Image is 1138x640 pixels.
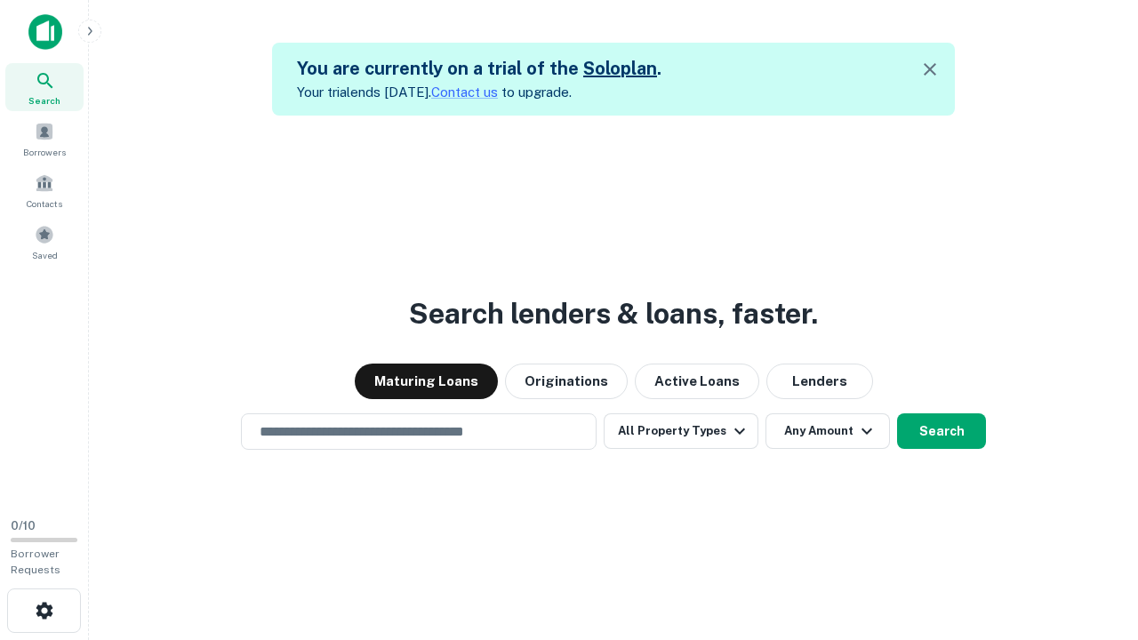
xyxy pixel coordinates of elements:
[765,413,890,449] button: Any Amount
[28,93,60,108] span: Search
[355,364,498,399] button: Maturing Loans
[5,63,84,111] a: Search
[1049,498,1138,583] iframe: Chat Widget
[11,519,36,532] span: 0 / 10
[5,218,84,266] a: Saved
[32,248,58,262] span: Saved
[297,55,661,82] h5: You are currently on a trial of the .
[297,82,661,103] p: Your trial ends [DATE]. to upgrade.
[409,292,818,335] h3: Search lenders & loans, faster.
[604,413,758,449] button: All Property Types
[5,115,84,163] a: Borrowers
[28,14,62,50] img: capitalize-icon.png
[23,145,66,159] span: Borrowers
[505,364,628,399] button: Originations
[5,166,84,214] a: Contacts
[635,364,759,399] button: Active Loans
[431,84,498,100] a: Contact us
[897,413,986,449] button: Search
[583,58,657,79] a: Soloplan
[27,196,62,211] span: Contacts
[11,548,60,576] span: Borrower Requests
[766,364,873,399] button: Lenders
